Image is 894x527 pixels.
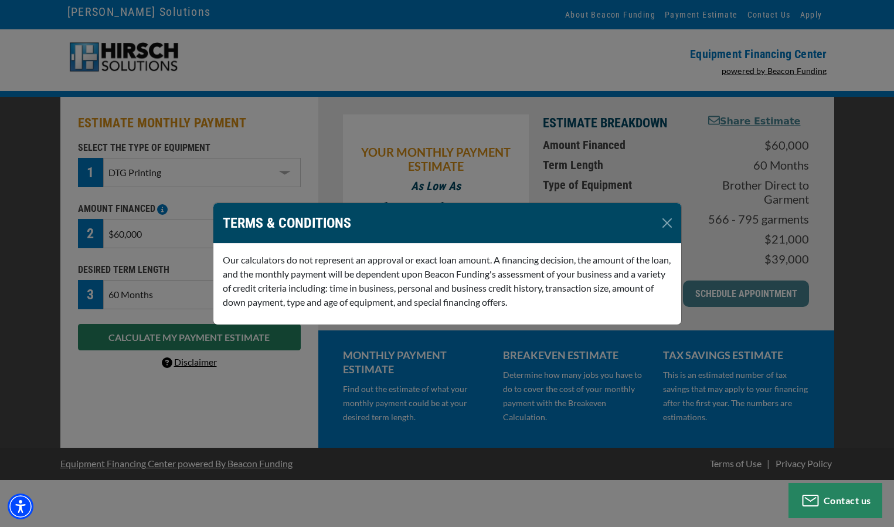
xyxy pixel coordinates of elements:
[788,483,882,518] button: Contact us
[223,212,351,234] p: TERMS & CONDITIONS
[658,214,677,232] button: Close
[223,253,672,309] p: Our calculators do not represent an approval or exact loan amount. A financing decision, the amou...
[824,495,871,506] span: Contact us
[8,494,33,519] div: Accessibility Menu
